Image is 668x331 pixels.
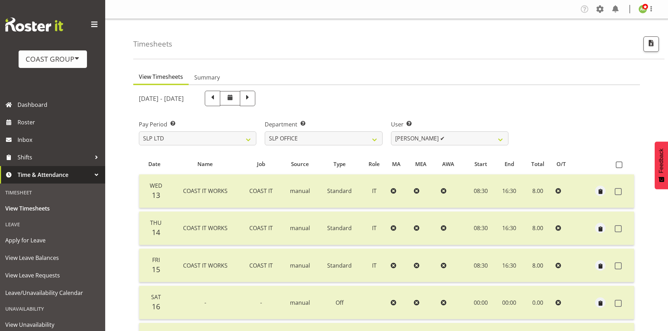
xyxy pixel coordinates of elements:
[290,187,310,195] span: manual
[369,160,380,168] span: Role
[260,299,262,306] span: -
[392,160,400,168] span: MA
[183,262,228,269] span: COAST IT WORKS
[152,264,160,274] span: 15
[415,160,426,168] span: MEA
[18,170,91,180] span: Time & Attendance
[5,235,100,246] span: Apply for Leave
[26,54,80,64] div: COAST GROUP
[139,120,256,129] label: Pay Period
[152,256,160,264] span: Fri
[556,160,566,168] span: O/T
[2,267,103,284] a: View Leave Requests
[2,200,103,217] a: View Timesheets
[5,203,100,214] span: View Timesheets
[643,36,659,52] button: Export CSV
[372,262,377,269] span: IT
[151,293,161,301] span: Sat
[495,249,523,282] td: 16:30
[18,152,91,163] span: Shifts
[18,117,102,127] span: Roster
[658,149,664,173] span: Feedback
[183,224,228,232] span: COAST IT WORKS
[290,224,310,232] span: manual
[2,217,103,232] div: Leave
[442,160,454,168] span: AWA
[183,187,228,195] span: COAST IT WORKS
[18,99,102,110] span: Dashboard
[333,160,346,168] span: Type
[2,284,103,302] a: Leave/Unavailability Calendar
[291,160,309,168] span: Source
[197,160,213,168] span: Name
[290,262,310,269] span: manual
[466,212,495,245] td: 08:30
[466,286,495,319] td: 00:00
[5,18,63,32] img: Rosterit website logo
[257,160,265,168] span: Job
[133,40,172,48] h4: Timesheets
[5,288,100,298] span: Leave/Unavailability Calendar
[2,249,103,267] a: View Leave Balances
[5,270,100,281] span: View Leave Requests
[531,160,544,168] span: Total
[318,286,361,319] td: Off
[194,73,220,82] span: Summary
[5,253,100,263] span: View Leave Balances
[474,160,487,168] span: Start
[523,174,553,208] td: 8.00
[466,174,495,208] td: 08:30
[152,190,160,200] span: 13
[639,5,647,13] img: angela-kerrigan9606.jpg
[249,262,273,269] span: COAST IT
[523,286,553,319] td: 0.00
[152,227,160,237] span: 14
[148,160,161,168] span: Date
[372,224,377,232] span: IT
[372,187,377,195] span: IT
[249,224,273,232] span: COAST IT
[139,95,184,102] h5: [DATE] - [DATE]
[523,249,553,282] td: 8.00
[18,135,102,145] span: Inbox
[318,212,361,245] td: Standard
[139,73,183,81] span: View Timesheets
[495,174,523,208] td: 16:30
[655,142,668,189] button: Feedback - Show survey
[466,249,495,282] td: 08:30
[204,299,206,306] span: -
[2,302,103,316] div: Unavailability
[150,182,162,189] span: Wed
[152,302,160,311] span: 16
[265,120,382,129] label: Department
[495,212,523,245] td: 16:30
[150,219,162,227] span: Thu
[505,160,514,168] span: End
[290,299,310,306] span: manual
[2,185,103,200] div: Timesheet
[318,249,361,282] td: Standard
[249,187,273,195] span: COAST IT
[2,232,103,249] a: Apply for Leave
[523,212,553,245] td: 8.00
[5,319,100,330] span: View Unavailability
[391,120,508,129] label: User
[318,174,361,208] td: Standard
[495,286,523,319] td: 00:00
